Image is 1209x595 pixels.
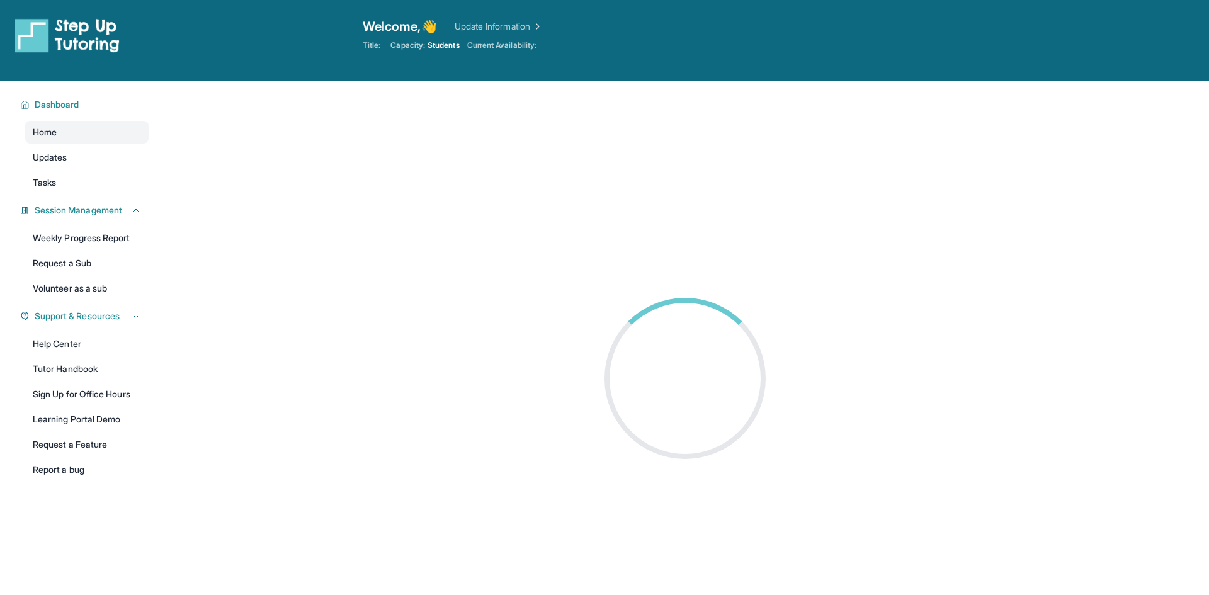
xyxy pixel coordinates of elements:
[25,171,149,194] a: Tasks
[30,98,141,111] button: Dashboard
[35,310,120,322] span: Support & Resources
[25,383,149,405] a: Sign Up for Office Hours
[25,252,149,275] a: Request a Sub
[467,40,536,50] span: Current Availability:
[25,227,149,249] a: Weekly Progress Report
[30,204,141,217] button: Session Management
[35,98,79,111] span: Dashboard
[33,176,56,189] span: Tasks
[363,18,437,35] span: Welcome, 👋
[25,146,149,169] a: Updates
[30,310,141,322] button: Support & Resources
[25,121,149,144] a: Home
[25,458,149,481] a: Report a bug
[530,20,543,33] img: Chevron Right
[25,408,149,431] a: Learning Portal Demo
[428,40,460,50] span: Students
[25,277,149,300] a: Volunteer as a sub
[390,40,425,50] span: Capacity:
[15,18,120,53] img: logo
[33,151,67,164] span: Updates
[25,433,149,456] a: Request a Feature
[33,126,57,139] span: Home
[455,20,543,33] a: Update Information
[25,332,149,355] a: Help Center
[363,40,380,50] span: Title:
[25,358,149,380] a: Tutor Handbook
[35,204,122,217] span: Session Management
